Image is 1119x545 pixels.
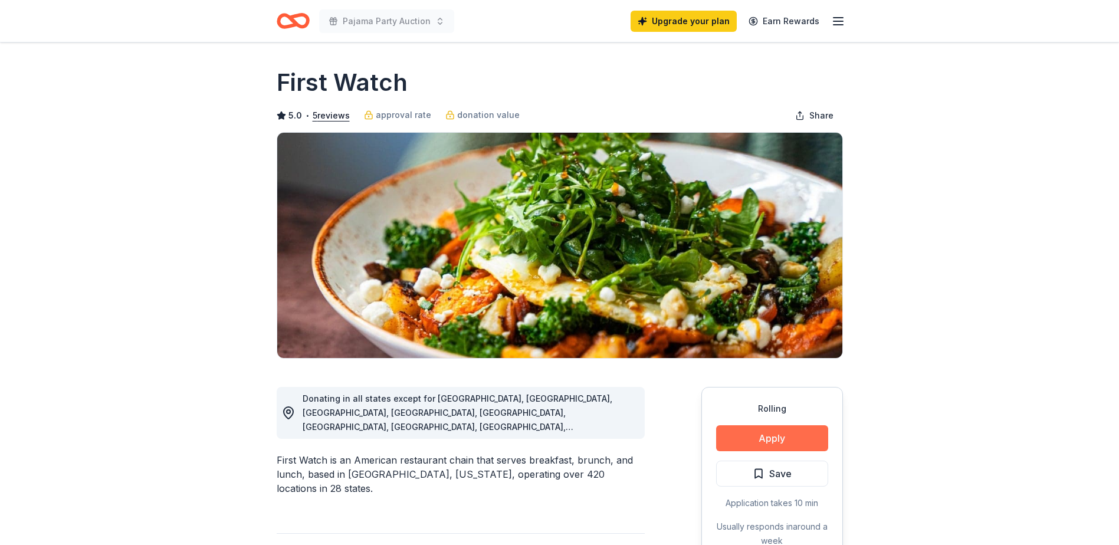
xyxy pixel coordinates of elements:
a: donation value [445,108,520,122]
span: Save [769,466,792,481]
span: Share [809,109,833,123]
span: Pajama Party Auction [343,14,431,28]
button: Apply [716,425,828,451]
button: 5reviews [313,109,350,123]
div: First Watch is an American restaurant chain that serves breakfast, brunch, and lunch, based in [G... [277,453,645,495]
a: Upgrade your plan [631,11,737,32]
h1: First Watch [277,66,408,99]
a: approval rate [364,108,431,122]
button: Share [786,104,843,127]
div: Application takes 10 min [716,496,828,510]
span: approval rate [376,108,431,122]
div: Rolling [716,402,828,416]
span: • [305,111,309,120]
a: Home [277,7,310,35]
span: Donating in all states except for [GEOGRAPHIC_DATA], [GEOGRAPHIC_DATA], [GEOGRAPHIC_DATA], [GEOGR... [303,393,612,503]
img: Image for First Watch [277,133,842,358]
a: Earn Rewards [741,11,826,32]
span: 5.0 [288,109,302,123]
button: Save [716,461,828,487]
button: Pajama Party Auction [319,9,454,33]
span: donation value [457,108,520,122]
